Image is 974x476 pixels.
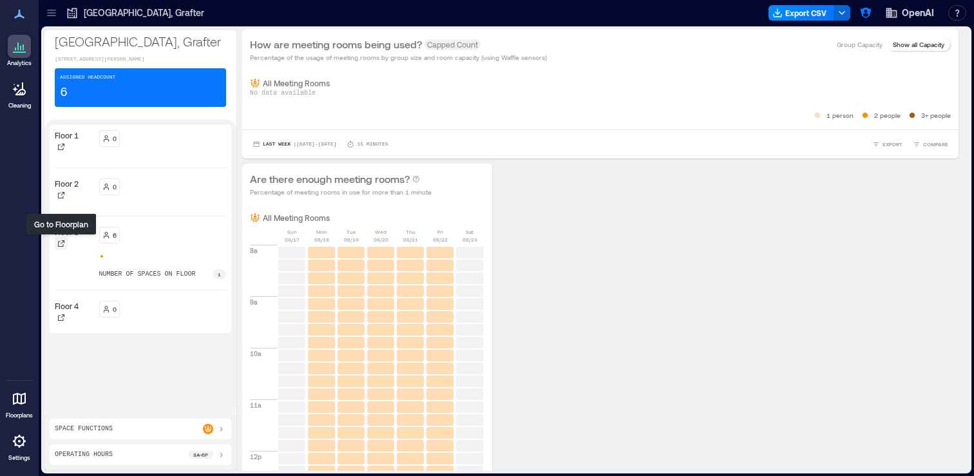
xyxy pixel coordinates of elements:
p: Wed [375,228,387,236]
p: 15 minutes [357,140,388,148]
button: COMPARE [910,138,951,151]
p: 08/21 [403,236,418,243]
p: 8a [250,245,258,256]
p: How are meeting rooms being used? [250,37,422,52]
button: Export CSV [769,5,834,21]
p: 1 person [826,110,854,120]
p: [GEOGRAPHIC_DATA], Grafter [55,32,226,50]
p: Group Capacity [837,39,883,50]
p: Mon [316,228,327,236]
p: 6 [60,84,68,102]
p: 08/17 [285,236,300,243]
p: Sun [287,228,297,236]
span: COMPARE [923,140,948,148]
p: 11a [250,400,262,410]
p: Percentage of the usage of meeting rooms by group size and room capacity (using Waffle sensors) [250,52,547,62]
p: [GEOGRAPHIC_DATA], Grafter [84,6,204,19]
p: Operating Hours [55,450,113,460]
p: 08/18 [314,236,329,243]
p: Space Functions [55,424,113,434]
p: 9a [250,297,258,307]
p: Floor 2 [55,178,79,189]
p: All Meeting Rooms [263,213,330,223]
p: Are there enough meeting rooms? [250,171,410,187]
p: 0 [113,182,117,192]
p: Floorplans [6,412,33,419]
p: Thu [406,228,415,236]
span: EXPORT [883,140,902,148]
a: Floorplans [2,383,37,423]
p: Settings [8,454,30,462]
p: 08/23 [463,236,477,243]
p: 08/20 [374,236,388,243]
p: Floor 1 [55,130,79,140]
p: [STREET_ADDRESS][PERSON_NAME] [55,55,226,63]
p: 08/19 [344,236,359,243]
p: Percentage of meeting rooms in use for more than 1 minute [250,187,432,197]
p: 10a [250,348,262,359]
span: OpenAI [902,6,934,19]
p: 0 [113,304,117,314]
p: Tue [347,228,356,236]
p: number of spaces on floor [99,269,196,280]
p: Floor 4 [55,301,79,311]
p: All Meeting Rooms [263,78,330,88]
p: Cleaning [8,102,31,109]
p: 12p [250,452,262,462]
p: 0 [113,133,117,144]
a: Settings [4,426,35,466]
p: 3+ people [921,110,951,120]
button: Last Week |[DATE]-[DATE] [250,138,339,151]
p: 08/22 [433,236,448,243]
p: Assigned Headcount [60,73,115,81]
p: Show all Capacity [893,39,944,50]
a: Analytics [3,31,35,71]
p: No data available [250,88,951,99]
p: 1 [218,271,221,278]
button: OpenAI [881,3,938,23]
p: 2 people [874,110,901,120]
a: Cleaning [3,73,35,113]
p: Sat [466,228,473,236]
span: Capped Count [425,39,481,50]
p: 6 [113,230,117,240]
button: EXPORT [870,138,905,151]
p: 8a - 6p [193,451,208,459]
p: Fri [437,228,443,236]
p: Analytics [7,59,32,67]
p: Floor 3 [55,227,79,237]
